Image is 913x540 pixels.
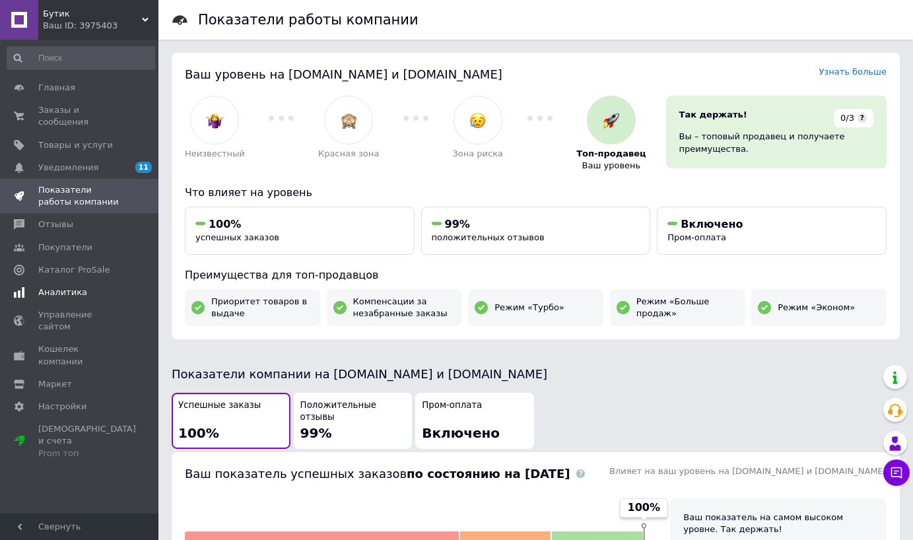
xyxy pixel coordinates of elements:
[445,218,470,230] span: 99%
[603,112,619,129] img: :rocket:
[38,401,86,413] span: Настройки
[38,162,98,174] span: Уведомления
[185,207,415,255] button: 100%успешных заказов
[185,269,378,281] span: Преимущества для топ-продавцов
[209,218,241,230] span: 100%
[43,20,158,32] div: Ваш ID: 3975403
[38,184,122,208] span: Показатели работы компании
[883,459,910,486] button: Чат с покупателем
[178,425,219,441] span: 100%
[667,232,726,242] span: Пром-оплата
[300,425,332,441] span: 99%
[207,112,223,129] img: :woman-shrugging:
[38,104,122,128] span: Заказы и сообщения
[407,467,570,481] b: по состоянию на [DATE]
[494,302,564,314] span: Режим «Турбо»
[679,110,747,119] span: Так держать!
[211,296,314,320] span: Приоритет товаров в выдаче
[7,46,155,70] input: Поиск
[185,467,570,481] span: Ваш показатель успешных заказов
[300,399,406,424] span: Положительные отзывы
[858,114,867,123] span: ?
[38,219,73,230] span: Отзывы
[422,399,482,412] span: Пром-оплата
[453,148,504,160] span: Зона риска
[172,367,547,381] span: Показатели компании на [DOMAIN_NAME] и [DOMAIN_NAME]
[185,148,245,160] span: Неизвестный
[681,218,743,230] span: Включено
[38,82,75,94] span: Главная
[576,148,646,160] span: Топ-продавец
[679,131,873,154] div: Вы – топовый продавец и получаете преимущества.
[38,423,136,459] span: [DEMOGRAPHIC_DATA] и счета
[422,425,500,441] span: Включено
[657,207,887,255] button: ВключеноПром-оплата
[185,186,312,199] span: Что влияет на уровень
[421,207,651,255] button: 99%положительных отзывов
[38,139,113,151] span: Товары и услуги
[43,8,142,20] span: Бутик
[636,296,739,320] span: Режим «Больше продаж»
[778,302,855,314] span: Режим «Эконом»
[628,500,660,515] span: 100%
[294,393,413,449] button: Положительные отзывы99%
[38,242,92,253] span: Покупатели
[582,160,641,172] span: Ваш уровень
[353,296,456,320] span: Компенсации за незабранные заказы
[195,232,279,242] span: успешных заказов
[341,112,357,129] img: :see_no_evil:
[834,109,873,127] div: 0/3
[185,67,502,81] span: Ваш уровень на [DOMAIN_NAME] и [DOMAIN_NAME]
[415,393,534,449] button: Пром-оплатаВключено
[683,512,873,535] div: Ваш показатель на самом высоком уровне. Так держать!
[38,343,122,367] span: Кошелек компании
[432,232,545,242] span: положительных отзывов
[172,393,290,449] button: Успешные заказы100%
[609,466,887,476] span: Влияет на ваш уровень на [DOMAIN_NAME] и [DOMAIN_NAME]
[38,309,122,333] span: Управление сайтом
[38,287,87,298] span: Аналитика
[38,378,72,390] span: Маркет
[38,264,110,276] span: Каталог ProSale
[198,12,419,28] h1: Показатели работы компании
[819,67,887,77] a: Узнать больше
[318,148,379,160] span: Красная зона
[469,112,486,129] img: :disappointed_relieved:
[38,448,136,459] div: Prom топ
[135,162,152,173] span: 11
[178,399,261,412] span: Успешные заказы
